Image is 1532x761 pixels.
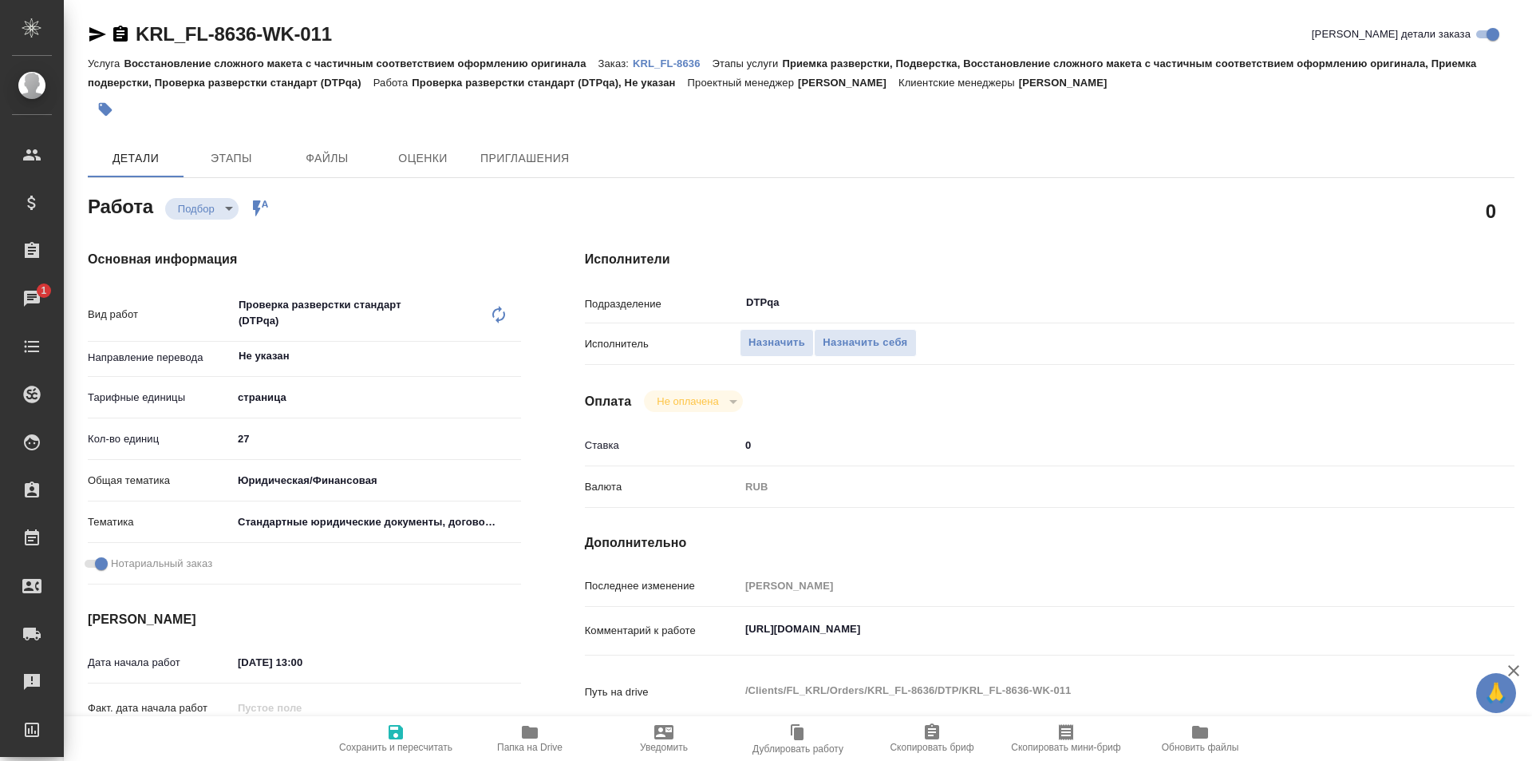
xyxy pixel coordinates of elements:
[111,25,130,44] button: Скопировать ссылку
[232,696,372,719] input: Пустое поле
[865,716,999,761] button: Скопировать бриф
[814,329,916,357] button: Назначить себя
[597,716,731,761] button: Уведомить
[1019,77,1119,89] p: [PERSON_NAME]
[999,716,1133,761] button: Скопировать мини-бриф
[88,610,521,629] h4: [PERSON_NAME]
[585,533,1514,553] h4: Дополнительно
[633,57,713,69] p: KRL_FL-8636
[890,742,973,753] span: Скопировать бриф
[598,57,633,69] p: Заказ:
[88,307,232,323] p: Вид работ
[4,279,60,319] a: 1
[385,149,461,168] span: Оценки
[88,57,124,69] p: Услуга
[193,149,270,168] span: Этапы
[585,392,632,411] h4: Оплата
[1483,676,1510,710] span: 🙏
[585,623,740,639] p: Комментарий к работе
[88,25,107,44] button: Скопировать ссылку для ЯМессенджера
[339,742,452,753] span: Сохранить и пересчитать
[898,77,1019,89] p: Клиентские менеджеры
[585,578,740,594] p: Последнее изменение
[740,474,1437,501] div: RUB
[88,191,153,220] h2: Работа
[232,509,521,536] div: Стандартные юридические документы, договоры, уставы
[644,390,742,412] div: Подбор
[232,384,521,411] div: страница
[232,651,372,674] input: ✎ Введи что-нибудь
[1162,742,1239,753] span: Обновить файлы
[585,296,740,312] p: Подразделение
[752,743,843,755] span: Дублировать работу
[1428,301,1431,304] button: Open
[289,149,365,168] span: Файлы
[232,427,521,450] input: ✎ Введи что-нибудь
[748,334,805,352] span: Назначить
[740,677,1437,704] textarea: /Clients/FL_KRL/Orders/KRL_FL-8636/DTP/KRL_FL-8636-WK-011
[585,684,740,700] p: Путь на drive
[88,700,232,716] p: Факт. дата начала работ
[585,438,740,454] p: Ставка
[585,479,740,495] p: Валюта
[633,56,713,69] a: KRL_FL-8636
[740,574,1437,597] input: Пустое поле
[585,250,1514,269] h4: Исполнители
[373,77,413,89] p: Работа
[480,149,570,168] span: Приглашения
[88,350,232,366] p: Направление перевода
[1486,197,1496,224] h2: 0
[713,57,783,69] p: Этапы услуги
[731,716,865,761] button: Дублировать работу
[463,716,597,761] button: Папка на Drive
[688,77,798,89] p: Проектный менеджер
[173,202,219,216] button: Подбор
[31,283,56,299] span: 1
[412,77,687,89] p: Проверка разверстки стандарт (DTPqa), Не указан
[823,334,907,352] span: Назначить себя
[640,742,688,753] span: Уведомить
[740,616,1437,643] textarea: [URL][DOMAIN_NAME]
[88,250,521,269] h4: Основная информация
[1011,742,1120,753] span: Скопировать мини-бриф
[88,57,1476,89] p: Приемка разверстки, Подверстка, Восстановление сложного макета с частичным соответствием оформлен...
[124,57,598,69] p: Восстановление сложного макета с частичным соответствием оформлению оригинала
[97,149,174,168] span: Детали
[136,23,332,45] a: KRL_FL-8636-WK-011
[232,467,521,494] div: Юридическая/Финансовая
[88,514,232,530] p: Тематика
[740,434,1437,457] input: ✎ Введи что-нибудь
[88,473,232,489] p: Общая тематика
[1476,673,1516,713] button: 🙏
[88,431,232,447] p: Кол-во единиц
[111,556,212,572] span: Нотариальный заказ
[652,394,723,408] button: Не оплачена
[512,355,515,358] button: Open
[88,92,123,127] button: Добавить тэг
[329,716,463,761] button: Сохранить и пересчитать
[1312,26,1471,42] span: [PERSON_NAME] детали заказа
[585,336,740,352] p: Исполнитель
[497,742,563,753] span: Папка на Drive
[1133,716,1267,761] button: Обновить файлы
[88,655,232,671] p: Дата начала работ
[740,329,814,357] button: Назначить
[88,390,232,406] p: Тарифные единицы
[798,77,898,89] p: [PERSON_NAME]
[165,198,239,220] div: Подбор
